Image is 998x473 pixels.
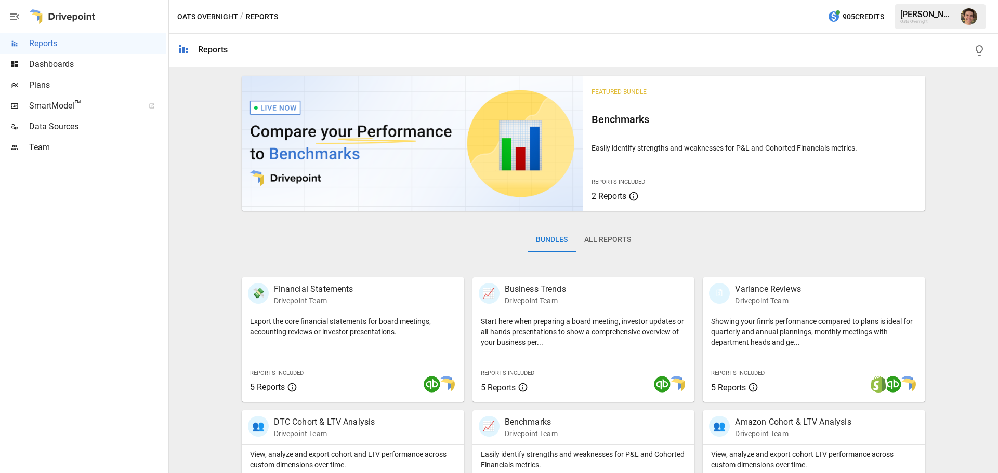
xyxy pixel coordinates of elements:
span: 5 Reports [481,383,516,393]
img: quickbooks [424,376,440,393]
p: DTC Cohort & LTV Analysis [274,416,375,428]
p: Variance Reviews [735,283,800,295]
span: 905 Credits [843,10,884,23]
span: Data Sources [29,120,166,133]
div: 📈 [479,416,500,437]
span: 5 Reports [711,383,746,393]
span: Featured Bundle [592,88,647,96]
span: Reports Included [250,370,304,376]
span: 5 Reports [250,382,285,392]
div: 🗓 [709,283,730,304]
p: View, analyze and export cohort LTV performance across custom dimensions over time. [711,449,917,470]
button: Ryan Zayas [954,2,983,31]
span: SmartModel [29,100,137,112]
span: Reports Included [711,370,765,376]
h6: Benchmarks [592,111,917,128]
img: shopify [870,376,887,393]
div: 👥 [248,416,269,437]
p: View, analyze and export cohort and LTV performance across custom dimensions over time. [250,449,456,470]
p: Drivepoint Team [505,295,566,306]
span: Reports [29,37,166,50]
p: Drivepoint Team [274,295,353,306]
span: Plans [29,79,166,91]
p: Easily identify strengths and weaknesses for P&L and Cohorted Financials metrics. [481,449,687,470]
p: Drivepoint Team [274,428,375,439]
p: Amazon Cohort & LTV Analysis [735,416,851,428]
div: 💸 [248,283,269,304]
p: Benchmarks [505,416,558,428]
p: Drivepoint Team [735,428,851,439]
button: All Reports [576,227,639,252]
p: Drivepoint Team [505,428,558,439]
p: Start here when preparing a board meeting, investor updates or all-hands presentations to show a ... [481,316,687,347]
div: 👥 [709,416,730,437]
img: Ryan Zayas [961,8,977,25]
div: Oats Overnight [900,19,954,24]
p: Export the core financial statements for board meetings, accounting reviews or investor presentat... [250,316,456,337]
p: Business Trends [505,283,566,295]
div: / [240,10,244,23]
span: Reports Included [481,370,534,376]
img: smart model [438,376,455,393]
span: ™ [74,98,82,111]
p: Showing your firm's performance compared to plans is ideal for quarterly and annual plannings, mo... [711,316,917,347]
span: Dashboards [29,58,166,71]
img: quickbooks [885,376,901,393]
img: quickbooks [654,376,671,393]
button: Bundles [528,227,576,252]
img: video thumbnail [242,76,584,211]
span: Team [29,141,166,154]
img: smart model [668,376,685,393]
button: 905Credits [823,7,888,26]
span: 2 Reports [592,191,626,201]
div: 📈 [479,283,500,304]
p: Drivepoint Team [735,295,800,306]
p: Financial Statements [274,283,353,295]
div: [PERSON_NAME] [900,9,954,19]
button: Oats Overnight [177,10,238,23]
p: Easily identify strengths and weaknesses for P&L and Cohorted Financials metrics. [592,143,917,153]
img: smart model [899,376,916,393]
div: Reports [198,45,228,55]
span: Reports Included [592,179,645,185]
